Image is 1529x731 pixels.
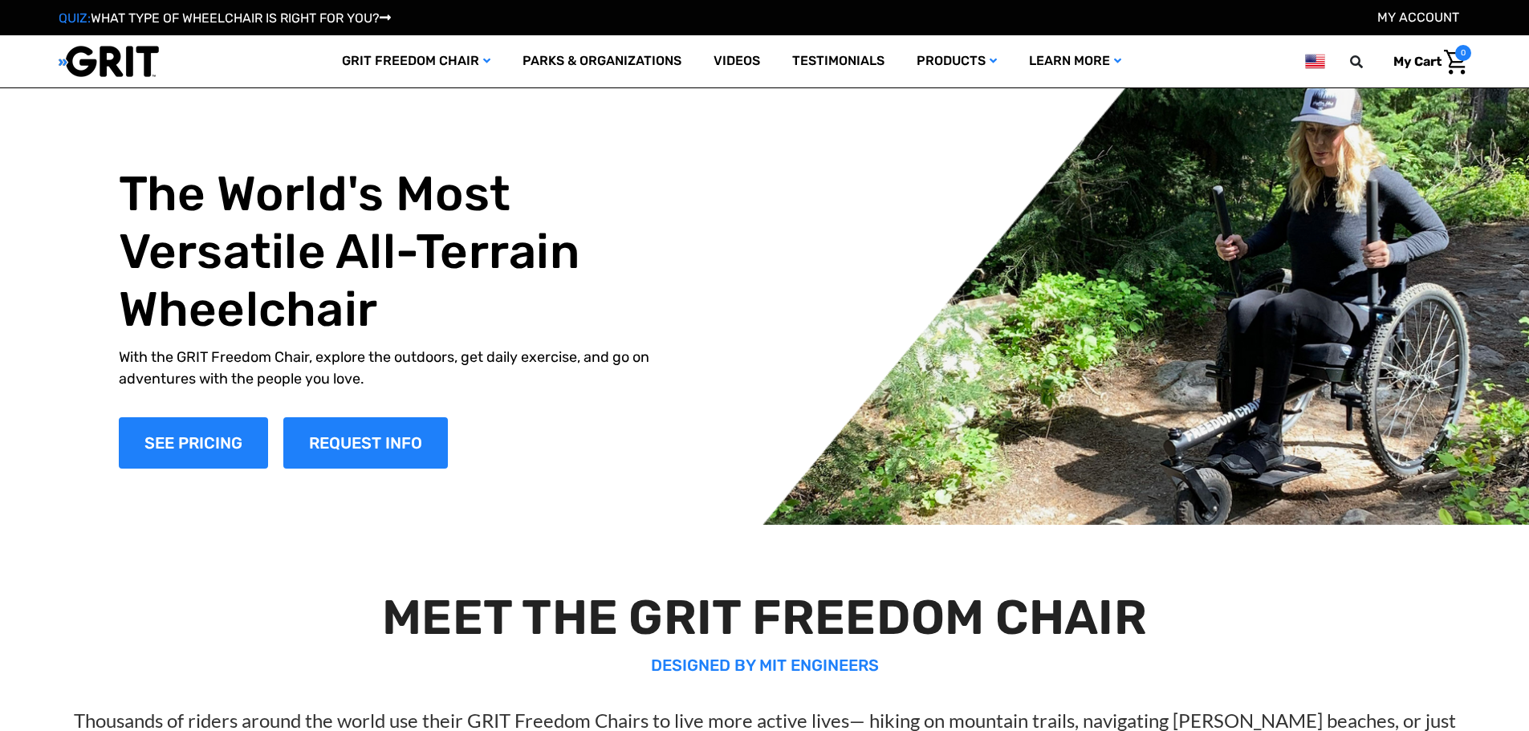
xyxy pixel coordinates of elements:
a: Cart with 0 items [1381,45,1471,79]
a: Account [1377,10,1459,25]
a: Products [901,35,1013,87]
input: Search [1357,45,1381,79]
a: Shop Now [119,417,268,469]
span: QUIZ: [59,10,91,26]
a: GRIT Freedom Chair [326,35,506,87]
a: Testimonials [776,35,901,87]
span: My Cart [1393,54,1442,69]
a: Videos [697,35,776,87]
a: QUIZ:WHAT TYPE OF WHEELCHAIR IS RIGHT FOR YOU? [59,10,391,26]
p: With the GRIT Freedom Chair, explore the outdoors, get daily exercise, and go on adventures with ... [119,347,685,390]
img: Cart [1444,50,1467,75]
h2: MEET THE GRIT FREEDOM CHAIR [39,589,1491,647]
img: us.png [1305,51,1324,71]
a: Parks & Organizations [506,35,697,87]
h1: The World's Most Versatile All-Terrain Wheelchair [119,165,685,339]
img: GRIT All-Terrain Wheelchair and Mobility Equipment [59,45,159,78]
p: DESIGNED BY MIT ENGINEERS [39,653,1491,677]
a: Slide number 1, Request Information [283,417,448,469]
span: 0 [1455,45,1471,61]
a: Learn More [1013,35,1137,87]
